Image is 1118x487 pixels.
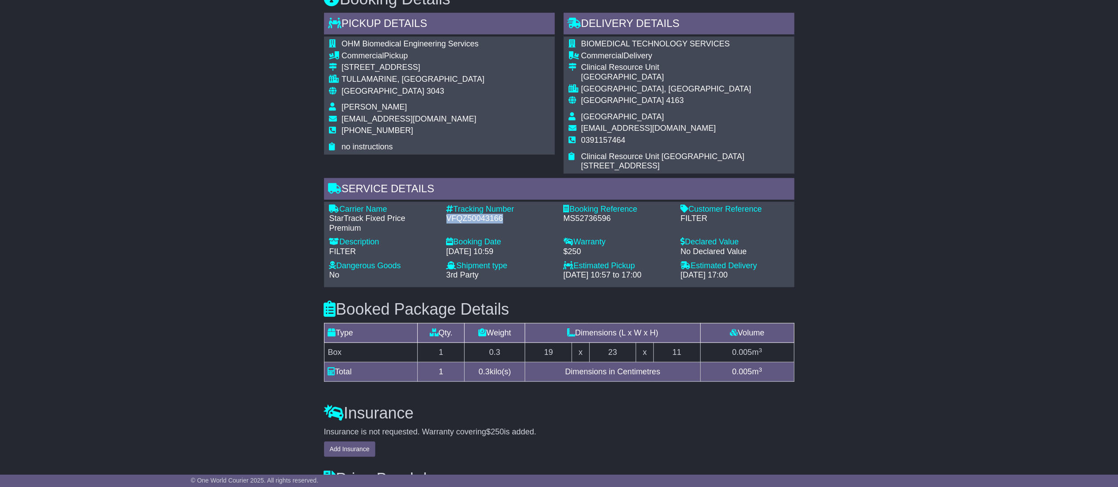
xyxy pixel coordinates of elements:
[759,366,762,373] sup: 3
[681,270,789,280] div: [DATE] 17:00
[525,343,572,362] td: 19
[581,124,716,133] span: [EMAIL_ADDRESS][DOMAIN_NAME]
[681,237,789,247] div: Declared Value
[324,301,794,318] h3: Booked Package Details
[581,51,789,61] div: Delivery
[446,214,555,224] div: VFQZ50043166
[446,270,479,279] span: 3rd Party
[446,261,555,271] div: Shipment type
[653,343,700,362] td: 11
[732,367,752,376] span: 0.005
[329,205,438,214] div: Carrier Name
[324,404,794,422] h3: Insurance
[324,441,375,457] button: Add Insurance
[681,247,789,257] div: No Declared Value
[342,103,407,111] span: [PERSON_NAME]
[636,343,653,362] td: x
[329,237,438,247] div: Description
[681,214,789,224] div: FILTER
[564,214,672,224] div: MS52736596
[581,72,789,82] div: [GEOGRAPHIC_DATA]
[324,343,418,362] td: Box
[418,362,465,382] td: 1
[324,427,794,437] div: Insurance is not requested. Warranty covering is added.
[486,427,504,436] span: $250
[564,13,794,37] div: Delivery Details
[581,112,664,121] span: [GEOGRAPHIC_DATA]
[572,343,589,362] td: x
[732,348,752,357] span: 0.005
[418,323,465,343] td: Qty.
[589,343,636,362] td: 23
[329,214,438,233] div: StarTrack Fixed Price Premium
[329,270,340,279] span: No
[525,362,700,382] td: Dimensions in Centimetres
[581,63,789,72] div: Clinical Resource Unit
[324,178,794,202] div: Service Details
[759,347,762,354] sup: 3
[564,237,672,247] div: Warranty
[324,323,418,343] td: Type
[666,96,684,105] span: 4163
[564,270,672,280] div: [DATE] 10:57 to 17:00
[581,152,744,171] span: Clinical Resource Unit [GEOGRAPHIC_DATA][STREET_ADDRESS]
[465,323,525,343] td: Weight
[479,367,490,376] span: 0.3
[564,247,672,257] div: $250
[581,39,730,48] span: BIOMEDICAL TECHNOLOGY SERVICES
[700,323,794,343] td: Volume
[681,261,789,271] div: Estimated Delivery
[446,205,555,214] div: Tracking Number
[581,136,626,145] span: 0391157464
[418,343,465,362] td: 1
[700,343,794,362] td: m
[465,362,525,382] td: kilo(s)
[581,84,789,94] div: [GEOGRAPHIC_DATA], [GEOGRAPHIC_DATA]
[446,247,555,257] div: [DATE] 10:59
[342,63,485,72] div: [STREET_ADDRESS]
[465,343,525,362] td: 0.3
[329,247,438,257] div: FILTER
[700,362,794,382] td: m
[581,96,664,105] span: [GEOGRAPHIC_DATA]
[581,51,624,60] span: Commercial
[342,87,424,95] span: [GEOGRAPHIC_DATA]
[324,362,418,382] td: Total
[564,261,672,271] div: Estimated Pickup
[681,205,789,214] div: Customer Reference
[446,237,555,247] div: Booking Date
[342,142,393,151] span: no instructions
[329,261,438,271] div: Dangerous Goods
[564,205,672,214] div: Booking Reference
[342,126,413,135] span: [PHONE_NUMBER]
[525,323,700,343] td: Dimensions (L x W x H)
[324,13,555,37] div: Pickup Details
[191,477,319,484] span: © One World Courier 2025. All rights reserved.
[342,51,485,61] div: Pickup
[342,75,485,84] div: TULLAMARINE, [GEOGRAPHIC_DATA]
[342,51,384,60] span: Commercial
[427,87,444,95] span: 3043
[342,39,479,48] span: OHM Biomedical Engineering Services
[342,114,477,123] span: [EMAIL_ADDRESS][DOMAIN_NAME]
